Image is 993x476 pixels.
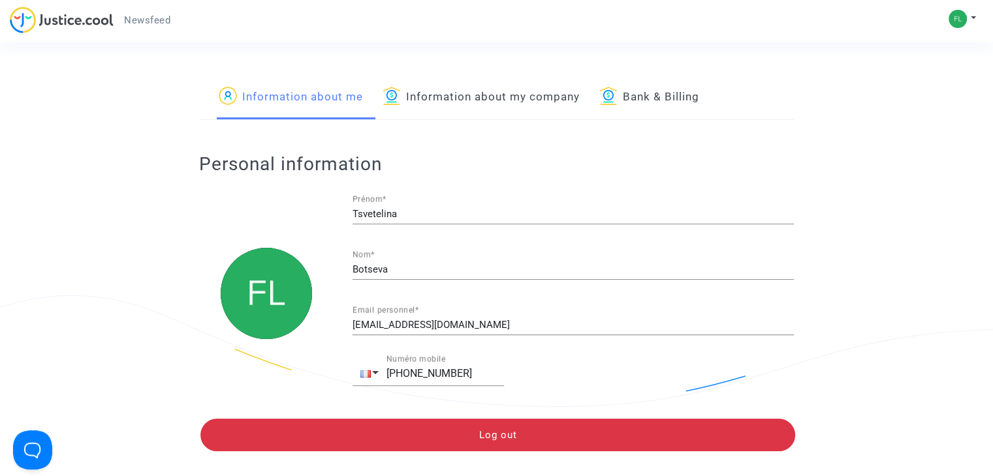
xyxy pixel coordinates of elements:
[10,7,114,33] img: jc-logo.svg
[221,248,312,339] img: 27626d57a3ba4a5b969f53e3f2c8e71c
[599,87,618,105] img: icon-banque.svg
[114,10,181,30] a: Newsfeed
[199,153,794,175] h2: Personal information
[219,87,237,105] img: icon-passager.svg
[13,430,52,469] iframe: Help Scout Beacon - Open
[200,419,795,451] button: Log out
[599,75,699,119] a: Bank & Billing
[949,10,967,28] img: 27626d57a3ba4a5b969f53e3f2c8e71c
[383,87,401,105] img: icon-banque.svg
[219,75,363,119] a: Information about me
[383,75,580,119] a: Information about my company
[124,14,170,26] span: Newsfeed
